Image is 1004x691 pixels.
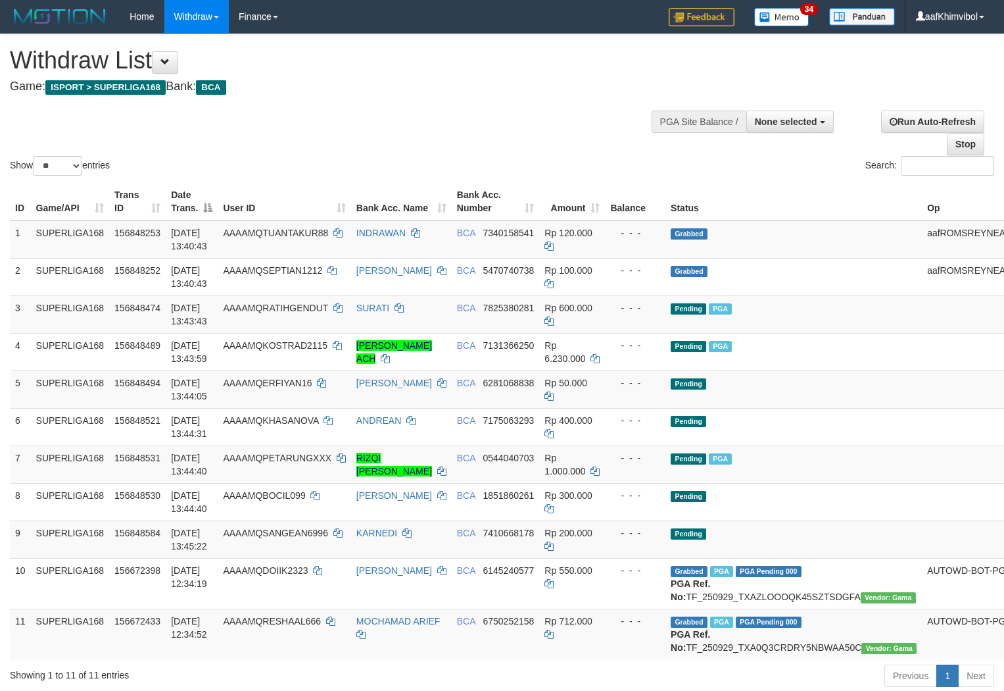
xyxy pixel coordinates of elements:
select: Showentries [33,156,82,176]
span: [DATE] 13:43:59 [171,340,207,364]
button: None selected [746,111,834,133]
a: Next [958,665,994,687]
div: - - - [610,226,660,240]
span: BCA [457,616,475,627]
span: Copy 7410668178 to clipboard [483,528,534,538]
a: [PERSON_NAME] [356,378,432,388]
span: 156672433 [114,616,160,627]
td: SUPERLIGA168 [31,258,110,295]
span: BCA [457,303,475,313]
span: None selected [755,116,817,127]
span: AAAAMQPETARUNGXXX [223,453,331,463]
div: - - - [610,451,660,465]
span: Pending [671,303,706,315]
div: - - - [610,339,660,352]
span: AAAAMQRESHAAL666 [223,616,321,627]
span: Pending [671,416,706,427]
span: Copy 0544040703 to clipboard [483,453,534,463]
td: SUPERLIGA168 [31,609,110,659]
a: ANDREAN [356,415,401,426]
span: AAAAMQBOCIL099 [223,490,305,501]
span: Copy 6750252158 to clipboard [483,616,534,627]
span: Marked by aafsoycanthlai [709,303,732,315]
span: PGA Pending [736,617,801,628]
a: SURATI [356,303,389,313]
span: [DATE] 12:34:52 [171,616,207,640]
b: PGA Ref. No: [671,629,710,653]
span: AAAAMQKHASANOVA [223,415,318,426]
span: Copy 7340158541 to clipboard [483,228,534,238]
a: [PERSON_NAME] [356,265,432,276]
span: Marked by aafsoycanthlai [710,617,733,628]
a: Stop [947,133,984,155]
span: Vendor URL: https://trx31.1velocity.biz [861,592,916,603]
span: BCA [457,490,475,501]
span: AAAAMQSANGEAN6996 [223,528,328,538]
span: Marked by aafsoycanthlai [710,566,733,577]
span: Pending [671,378,706,390]
img: Feedback.jpg [669,8,734,26]
span: Rp 100.000 [544,265,592,276]
h4: Game: Bank: [10,80,656,93]
span: Rp 6.230.000 [544,340,585,364]
th: Balance [605,183,665,220]
span: AAAAMQKOSTRAD2115 [223,340,327,351]
a: [PERSON_NAME] [356,490,432,501]
span: BCA [457,378,475,388]
span: 156848521 [114,415,160,426]
span: [DATE] 13:43:43 [171,303,207,326]
span: Rp 1.000.000 [544,453,585,476]
span: AAAAMQDOIIK2323 [223,565,308,576]
div: - - - [610,564,660,577]
span: Grabbed [671,617,707,628]
div: - - - [610,526,660,540]
label: Show entries [10,156,110,176]
span: AAAAMQSEPTIAN1212 [223,265,322,276]
span: 156848253 [114,228,160,238]
span: Rp 400.000 [544,415,592,426]
a: RIZQI [PERSON_NAME] [356,453,432,476]
span: BCA [457,228,475,238]
span: BCA [457,565,475,576]
span: Copy 7175063293 to clipboard [483,415,534,426]
td: 4 [10,333,31,371]
img: MOTION_logo.png [10,7,110,26]
span: Rp 120.000 [544,228,592,238]
td: SUPERLIGA168 [31,408,110,446]
span: [DATE] 13:44:05 [171,378,207,401]
a: KARNEDI [356,528,397,538]
span: Copy 7825380281 to clipboard [483,303,534,313]
span: 156848474 [114,303,160,313]
span: BCA [457,340,475,351]
span: BCA [457,453,475,463]
div: - - - [610,489,660,502]
span: Pending [671,491,706,502]
span: 156848252 [114,265,160,276]
span: Pending [671,453,706,465]
th: Date Trans.: activate to sort column descending [166,183,218,220]
span: [DATE] 13:44:40 [171,453,207,476]
span: Copy 5470740738 to clipboard [483,265,534,276]
input: Search: [901,156,994,176]
div: - - - [610,376,660,390]
img: Button%20Memo.svg [754,8,809,26]
a: 1 [936,665,959,687]
span: Vendor URL: https://trx31.1velocity.biz [861,643,917,654]
div: - - - [610,615,660,628]
span: PGA Pending [736,566,801,577]
div: - - - [610,301,660,315]
td: SUPERLIGA168 [31,371,110,408]
label: Search: [865,156,994,176]
td: SUPERLIGA168 [31,333,110,371]
span: [DATE] 13:40:43 [171,228,207,251]
span: Rp 600.000 [544,303,592,313]
span: Rp 712.000 [544,616,592,627]
span: Rp 300.000 [544,490,592,501]
span: BCA [196,80,226,95]
td: 8 [10,483,31,521]
a: MOCHAMAD ARIEF [356,616,441,627]
span: Copy 6145240577 to clipboard [483,565,534,576]
span: Grabbed [671,266,707,277]
div: - - - [610,414,660,427]
td: 3 [10,295,31,333]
